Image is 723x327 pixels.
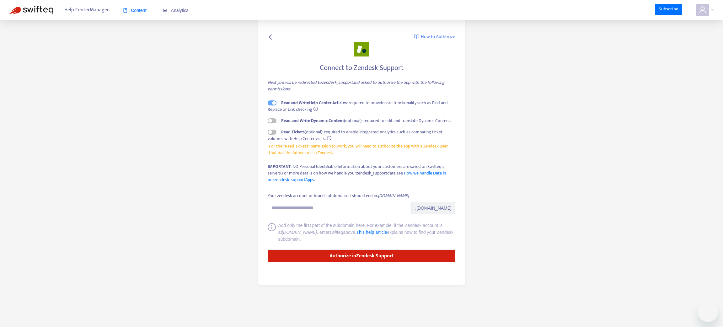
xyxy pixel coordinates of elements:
a: This help article [356,230,387,235]
span: How to Authorize [421,33,455,40]
i: [DOMAIN_NAME] [282,230,317,235]
span: (optional): required to enable integrated Analytics such as comparing ticket volumes with Help Ce... [268,128,442,142]
strong: Authorize in Zendesk Support [329,252,394,260]
div: Your zendesk account or brand subdomain. It should end in [268,192,409,199]
div: Add only the first part of the subdomain here. For example, if the Zendesk account is at , enter ... [278,222,456,243]
span: info-circle [268,223,276,243]
a: How to Authorize [414,33,455,40]
span: For the "Read Tickets" permission to work, you will need to authorize the app with a Zendesk user... [269,143,454,156]
span: (optional): required to edit and translate Dynamic Content. [281,117,451,124]
span: book [123,8,127,13]
span: Analytics [163,8,189,13]
button: Authorize inZendesk Support [268,249,455,262]
span: Content [123,8,147,13]
span: Help Center Manager [64,4,109,16]
img: zendesk_support.png [354,42,369,56]
span: .[DOMAIN_NAME] [412,202,455,214]
a: How we handle Data in ourzendesk_supportApps [268,169,446,183]
i: swifteq [329,230,343,235]
strong: IMPORTANT [268,163,291,170]
img: Swifteq [9,6,53,14]
span: info-circle [313,107,318,111]
strong: Read and Write Dynamic Content [281,117,344,124]
strong: Read Tickets [281,128,305,136]
span: user [699,6,706,13]
strong: Read and Write Help Center Articles [281,99,347,106]
h4: Connect to Zendesk Support [268,64,455,72]
span: info-circle [327,136,331,140]
span: For more details on how we handle your zendesk_support data see . [268,169,446,183]
div: : NO Personal Identifiable Information about your customers are saved on Swifteq's servers. [268,163,455,183]
span: : required to provide core functionality such as Find and Replace or Link checking [268,99,448,113]
img: image-link [414,34,419,39]
iframe: Button to launch messaging window [698,302,718,322]
span: area-chart [163,8,167,13]
i: Next you will be redirected to zendesk_support and asked to authorize the app with the following ... [268,79,445,93]
i: .[DOMAIN_NAME] [377,192,409,199]
a: Subscribe [655,4,683,15]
